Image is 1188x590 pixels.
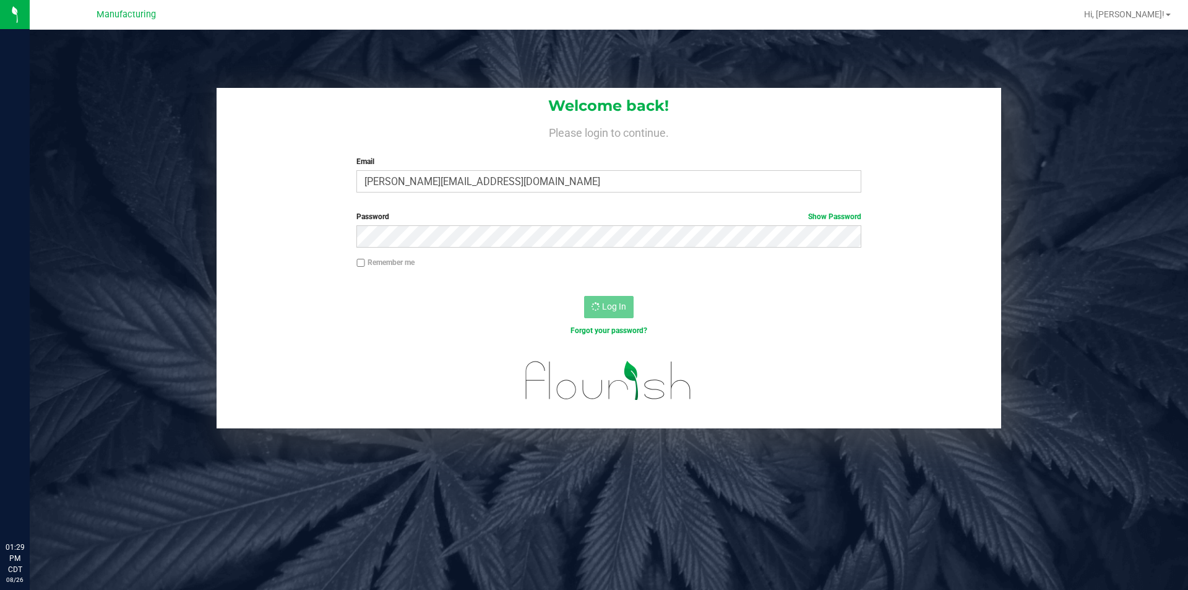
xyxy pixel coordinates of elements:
img: flourish_logo.svg [510,349,707,412]
label: Remember me [356,257,415,268]
p: 08/26 [6,575,24,584]
h4: Please login to continue. [217,124,1001,139]
a: Forgot your password? [570,326,647,335]
a: Show Password [808,212,861,221]
h1: Welcome back! [217,98,1001,114]
p: 01:29 PM CDT [6,542,24,575]
span: Password [356,212,389,221]
span: Log In [602,302,626,311]
span: Manufacturing [97,9,156,20]
input: Remember me [356,259,365,267]
button: Log In [584,296,634,318]
label: Email [356,156,861,167]
span: Hi, [PERSON_NAME]! [1084,9,1164,19]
